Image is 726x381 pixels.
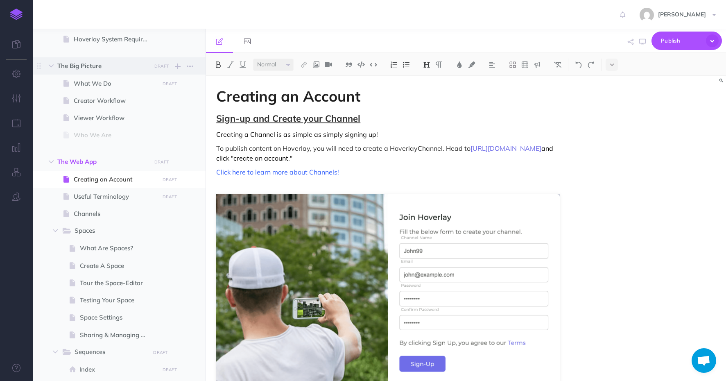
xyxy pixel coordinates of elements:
button: DRAFT [150,348,171,357]
img: Ordered list button [390,61,398,68]
img: Code block button [357,61,365,68]
img: Callout dropdown menu button [534,61,541,68]
button: DRAFT [159,79,180,88]
span: [PERSON_NAME] [654,11,710,18]
span: Hoverlay System Requirements [74,34,156,44]
button: DRAFT [159,175,180,184]
button: DRAFT [152,157,172,167]
img: Inline code button [370,61,377,68]
span: Channels [74,209,156,219]
span: The Web App [57,157,146,167]
small: DRAFT [163,367,177,372]
img: Text background color button [468,61,475,68]
strong: Creating an Account [216,87,361,105]
span: Creating an Account [74,175,156,184]
span: Sign-up and Create your Channel [216,113,360,124]
button: Publish [651,32,722,50]
a: Open chat [692,348,716,373]
span: Sequences [75,347,144,358]
img: Add image button [312,61,320,68]
span: Create A Space [80,261,156,271]
span: Testing Your Space [80,295,156,305]
img: Blockquote button [345,61,353,68]
small: DRAFT [153,350,167,355]
img: Create table button [521,61,529,68]
img: Clear styles button [554,61,561,68]
img: logo-mark.svg [10,9,23,20]
span: Index [79,365,156,374]
span: . Head to [443,144,470,152]
span: Publish [661,34,702,47]
img: 77ccc8640e6810896caf63250b60dd8b.jpg [640,8,654,22]
img: Headings dropdown button [423,61,430,68]
img: Paragraph button [435,61,443,68]
img: Redo [587,61,595,68]
a: Channel [418,144,443,152]
button: DRAFT [159,365,180,374]
p: and click "create an account." [216,143,560,163]
span: The Big Picture [57,61,146,71]
small: DRAFT [163,194,177,200]
img: Link button [300,61,308,68]
small: DRAFT [154,159,169,165]
small: DRAFT [163,177,177,182]
img: Bold button [215,61,222,68]
span: Creator Workflow [74,96,156,106]
a: [URL][DOMAIN_NAME] [470,144,541,152]
img: Undo [575,61,582,68]
img: Add video button [325,61,332,68]
span: What We Do [74,79,156,88]
img: Alignment dropdown menu button [489,61,496,68]
img: Italic button [227,61,234,68]
span: Tour the Space-Editor [80,278,156,288]
span: To publish content on Hoverlay, you will need to create a Hoverlay [216,144,418,152]
span: Viewer Workflow [74,113,156,123]
p: Creating a Channel is as simple as simply signing up! [216,129,560,139]
span: Who We Are [74,130,156,140]
button: DRAFT [159,192,180,202]
span: Useful Terminology [74,192,156,202]
small: DRAFT [163,81,177,86]
img: Text color button [456,61,463,68]
button: DRAFT [152,61,172,71]
span: Spaces [75,226,144,236]
a: Click here to learn more about Channels! [216,168,339,176]
img: Unordered list button [403,61,410,68]
span: Space Settings [80,313,156,322]
img: Underline button [239,61,247,68]
span: Sharing & Managing Access [80,330,156,340]
span: What Are Spaces? [80,243,156,253]
small: DRAFT [154,63,169,69]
